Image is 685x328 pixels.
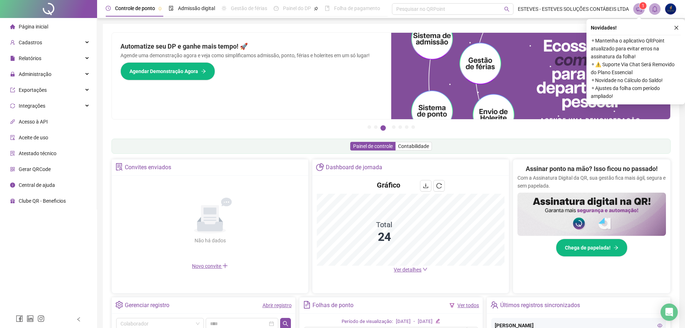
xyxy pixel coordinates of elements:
span: ⚬ ⚠️ Suporte Via Chat Será Removido do Plano Essencial [591,60,681,76]
button: Agendar Demonstração Agora [120,62,215,80]
span: Painel do DP [283,5,311,11]
h2: Automatize seu DP e ganhe mais tempo! 🚀 [120,41,383,51]
span: Admissão digital [178,5,215,11]
span: file [10,56,15,61]
span: ⚬ Mantenha o aplicativo QRPoint atualizado para evitar erros na assinatura da folha! [591,37,681,60]
a: Ver detalhes down [394,267,428,273]
button: 6 [405,125,408,129]
a: Abrir registro [262,302,292,308]
div: Dashboard de jornada [326,161,382,174]
span: setting [115,301,123,309]
span: sync [10,103,15,108]
p: Agende uma demonstração agora e veja como simplificamos admissão, ponto, férias e holerites em um... [120,51,383,59]
span: sun [222,6,227,11]
div: Últimos registros sincronizados [500,299,580,311]
span: Clube QR - Beneficios [19,198,66,204]
span: pushpin [314,6,318,11]
sup: 1 [639,2,647,9]
span: ⚬ Ajustes da folha com período ampliado! [591,84,681,100]
span: user-add [10,40,15,45]
span: Novo convite [192,263,228,269]
span: ⚬ Novidade no Cálculo do Saldo! [591,76,681,84]
span: clock-circle [106,6,111,11]
span: dashboard [274,6,279,11]
div: - [414,318,415,325]
span: filter [449,303,455,308]
span: Folha de pagamento [334,5,380,11]
span: Exportações [19,87,47,93]
button: 5 [398,125,402,129]
button: 7 [411,125,415,129]
span: plus [222,263,228,269]
div: Folhas de ponto [312,299,353,311]
span: Relatórios [19,55,41,61]
button: Chega de papelada! [556,239,627,257]
span: solution [10,151,15,156]
span: file-done [169,6,174,11]
span: Administração [19,71,51,77]
span: solution [115,163,123,171]
span: Gerar QRCode [19,166,51,172]
span: edit [435,319,440,323]
div: Convites enviados [125,161,171,174]
span: Contabilidade [398,143,429,149]
span: pushpin [158,6,162,11]
span: Gestão de férias [231,5,267,11]
span: Controle de ponto [115,5,155,11]
span: team [490,301,498,309]
button: 1 [367,125,371,129]
span: home [10,24,15,29]
span: Painel de controle [353,143,393,149]
span: Aceite de uso [19,135,48,140]
span: facebook [16,315,23,322]
span: Cadastros [19,40,42,45]
span: search [504,6,510,12]
span: lock [10,72,15,77]
img: 58268 [665,4,676,14]
span: eye [657,323,662,328]
span: notification [636,6,642,12]
span: info-circle [10,183,15,188]
span: api [10,119,15,124]
span: audit [10,135,15,140]
span: search [283,321,288,327]
span: Central de ajuda [19,182,55,188]
div: Open Intercom Messenger [661,304,678,321]
span: download [423,183,429,189]
div: Não há dados [177,237,243,244]
button: 4 [392,125,396,129]
img: banner%2F02c71560-61a6-44d4-94b9-c8ab97240462.png [517,193,666,236]
span: down [423,267,428,272]
span: arrow-right [613,245,618,250]
span: Ver detalhes [394,267,421,273]
span: 1 [642,3,644,8]
div: Período de visualização: [342,318,393,325]
span: ESTEVES - ESTEVES SOLUÇÕES CONTÁBEIS LTDA [518,5,629,13]
div: [DATE] [396,318,411,325]
span: export [10,87,15,93]
button: 2 [374,125,378,129]
span: close [674,25,679,30]
span: left [76,317,81,322]
span: file-text [303,301,311,309]
div: [DATE] [418,318,433,325]
p: Com a Assinatura Digital da QR, sua gestão fica mais ágil, segura e sem papelada. [517,174,666,190]
span: pie-chart [316,163,324,171]
span: Novidades ! [591,24,617,32]
h2: Assinar ponto na mão? Isso ficou no passado! [526,164,658,174]
a: Ver todos [457,302,479,308]
span: book [325,6,330,11]
span: Atestado técnico [19,150,56,156]
span: qrcode [10,167,15,172]
span: Chega de papelada! [565,244,611,252]
span: Agendar Demonstração Agora [129,67,198,75]
span: instagram [37,315,45,322]
span: Acesso à API [19,119,48,125]
span: gift [10,198,15,203]
span: reload [436,183,442,189]
span: arrow-right [201,69,206,74]
div: Gerenciar registro [125,299,169,311]
span: Página inicial [19,24,48,30]
span: bell [652,6,658,12]
span: Integrações [19,103,45,109]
